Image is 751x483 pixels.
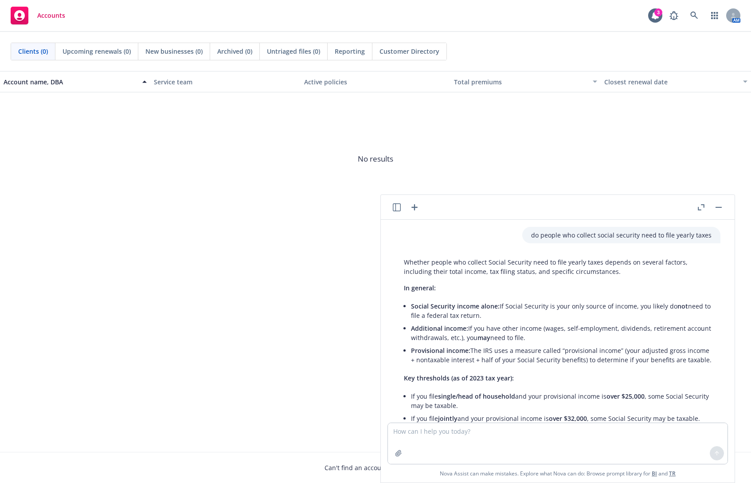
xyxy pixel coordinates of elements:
li: If you file and your provisional income is , some Social Security may be taxable. [411,390,712,412]
span: Untriaged files (0) [267,47,320,56]
span: In general: [404,284,436,292]
span: not [677,302,688,310]
span: single/head of household [438,392,515,400]
span: Clients (0) [18,47,48,56]
button: Active policies [301,71,451,92]
span: Customer Directory [379,47,439,56]
button: Closest renewal date [601,71,751,92]
span: Social Security income alone: [411,302,500,310]
li: The IRS uses a measure called “provisional income” (your adjusted gross income + nontaxable inter... [411,344,712,366]
div: Account name, DBA [4,77,137,87]
span: Can't find an account? [325,463,426,472]
p: do people who collect social security need to file yearly taxes [531,230,712,240]
span: Accounts [37,12,65,19]
div: 3 [654,8,662,16]
div: Active policies [304,77,447,87]
a: BI [652,470,657,477]
li: If Social Security is your only source of income, you likely do need to file a federal tax return. [411,300,712,322]
div: Total premiums [454,77,587,87]
span: over $32,000 [549,414,587,423]
span: over $25,000 [606,392,645,400]
p: Whether people who collect Social Security need to file yearly taxes depends on several factors, ... [404,257,712,276]
li: If you have other income (wages, self-employment, dividends, retirement account withdrawals, etc.... [411,322,712,344]
span: Reporting [335,47,365,56]
a: Switch app [706,7,724,24]
a: Search [685,7,703,24]
span: Nova Assist can make mistakes. Explore what Nova can do: Browse prompt library for and [384,464,731,483]
span: Additional income: [411,324,468,333]
button: Service team [150,71,301,92]
span: Upcoming renewals (0) [63,47,131,56]
button: Total premiums [450,71,601,92]
div: Closest renewal date [604,77,738,87]
a: TR [669,470,676,477]
span: Provisional income: [411,346,470,355]
div: Service team [154,77,297,87]
a: Report a Bug [665,7,683,24]
span: Archived (0) [217,47,252,56]
span: New businesses (0) [145,47,203,56]
span: jointly [438,414,458,423]
li: If you file and your provisional income is , some Social Security may be taxable. [411,412,712,425]
span: may [477,333,490,342]
span: Key thresholds (as of 2023 tax year): [404,374,514,382]
a: Accounts [7,3,69,28]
